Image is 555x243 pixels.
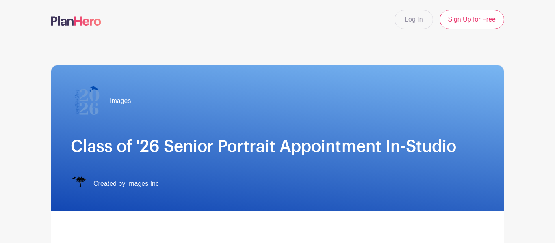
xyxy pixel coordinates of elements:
a: Sign Up for Free [440,10,504,29]
span: Images [110,96,131,106]
span: Created by Images Inc [93,179,159,189]
img: 2026%20logo%20(2).png [71,85,103,117]
img: IMAGES%20logo%20transparenT%20PNG%20s.png [71,176,87,192]
a: Log In [395,10,433,29]
h1: Class of '26 Senior Portrait Appointment In-Studio [71,137,484,156]
img: logo-507f7623f17ff9eddc593b1ce0a138ce2505c220e1c5a4e2b4648c50719b7d32.svg [51,16,101,26]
